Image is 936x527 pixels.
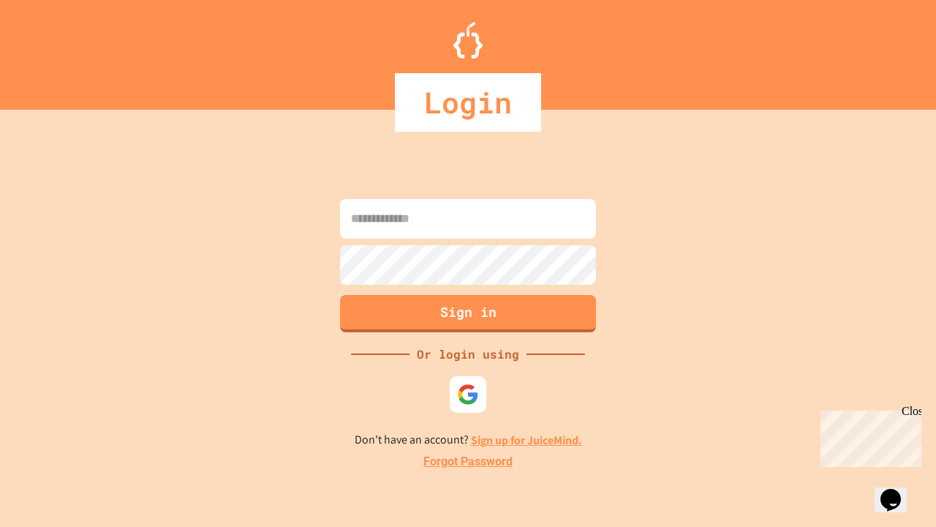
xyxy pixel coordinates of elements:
a: Sign up for JuiceMind. [471,433,582,448]
img: google-icon.svg [457,384,479,405]
div: Chat with us now!Close [6,6,101,93]
div: Login [395,73,541,132]
p: Don't have an account? [355,431,582,449]
iframe: chat widget [815,405,921,467]
button: Sign in [340,295,596,332]
div: Or login using [409,345,526,363]
img: Logo.svg [453,22,483,59]
iframe: chat widget [875,468,921,512]
a: Forgot Password [423,453,513,471]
